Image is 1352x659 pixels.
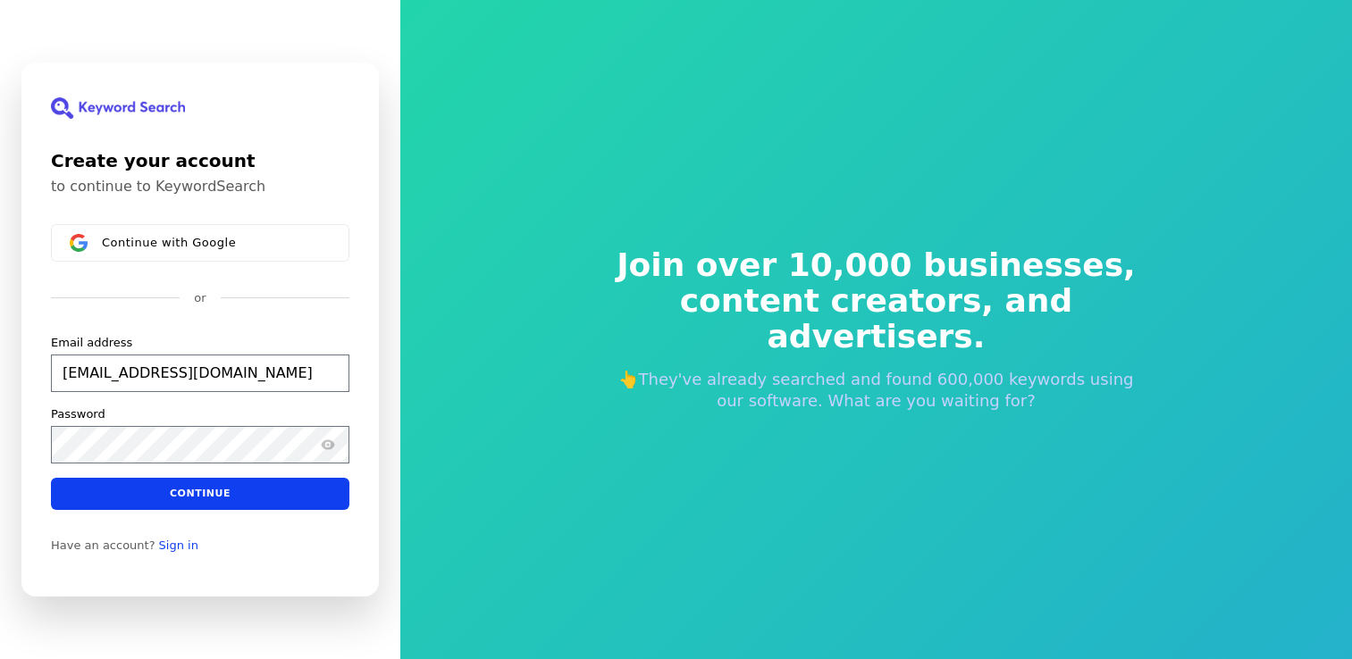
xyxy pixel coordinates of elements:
[605,283,1148,355] span: content creators, and advertisers.
[194,290,206,306] p: or
[159,538,198,553] a: Sign in
[605,247,1148,283] span: Join over 10,000 businesses,
[51,406,105,422] label: Password
[605,369,1148,412] p: 👆They've already searched and found 600,000 keywords using our software. What are you waiting for?
[51,97,185,119] img: KeywordSearch
[51,335,132,351] label: Email address
[51,478,349,510] button: Continue
[102,236,236,250] span: Continue with Google
[51,538,155,553] span: Have an account?
[70,234,88,252] img: Sign in with Google
[51,178,349,196] p: to continue to KeywordSearch
[51,147,349,174] h1: Create your account
[51,224,349,262] button: Sign in with GoogleContinue with Google
[317,434,339,455] button: Show password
